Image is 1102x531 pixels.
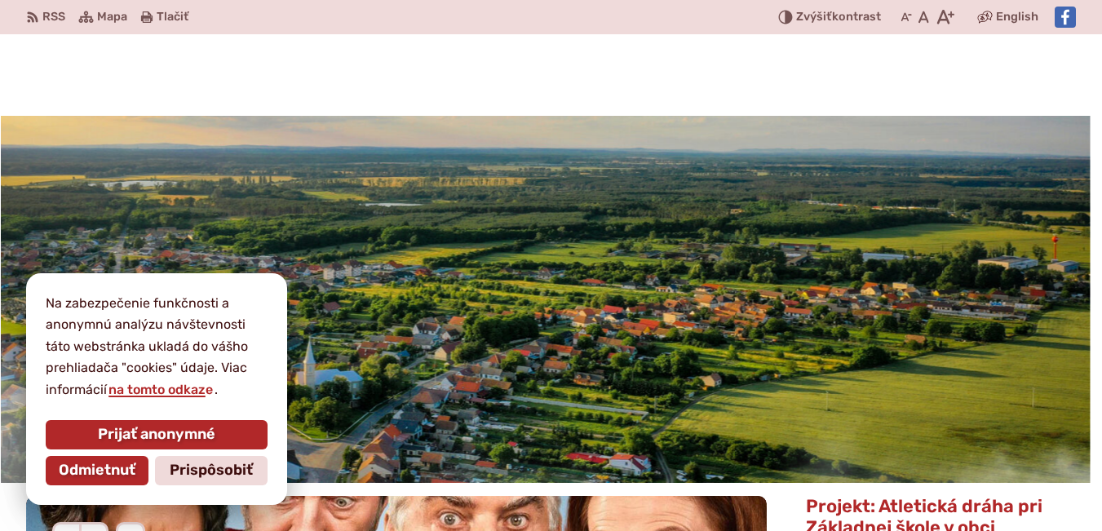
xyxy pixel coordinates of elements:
[46,293,268,400] p: Na zabezpečenie funkčnosti a anonymnú analýzu návštevnosti táto webstránka ukladá do vášho prehli...
[46,420,268,449] button: Prijať anonymné
[97,7,127,27] span: Mapa
[1055,7,1076,28] img: Prejsť na Facebook stránku
[796,11,881,24] span: kontrast
[107,382,215,397] a: na tomto odkaze
[796,10,832,24] span: Zvýšiť
[993,7,1042,27] a: English
[155,456,268,485] button: Prispôsobiť
[170,462,253,480] span: Prispôsobiť
[42,7,65,27] span: RSS
[98,426,215,444] span: Prijať anonymné
[996,7,1038,27] span: English
[46,456,148,485] button: Odmietnuť
[59,462,135,480] span: Odmietnuť
[157,11,188,24] span: Tlačiť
